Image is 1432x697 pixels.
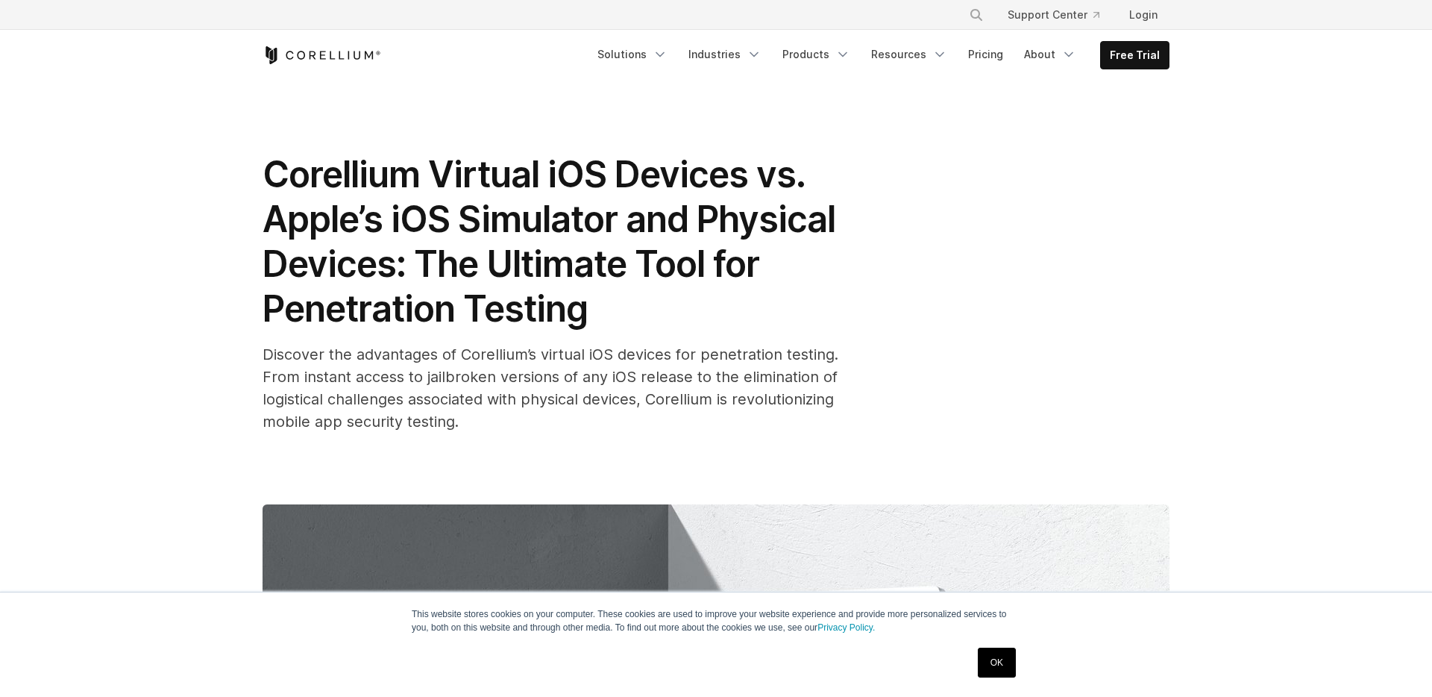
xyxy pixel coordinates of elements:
[1015,41,1085,68] a: About
[263,152,835,331] span: Corellium Virtual iOS Devices vs. Apple’s iOS Simulator and Physical Devices: The Ultimate Tool f...
[588,41,1169,69] div: Navigation Menu
[817,622,875,633] a: Privacy Policy.
[588,41,676,68] a: Solutions
[412,607,1020,634] p: This website stores cookies on your computer. These cookies are used to improve your website expe...
[951,1,1169,28] div: Navigation Menu
[959,41,1012,68] a: Pricing
[996,1,1111,28] a: Support Center
[862,41,956,68] a: Resources
[978,648,1016,678] a: OK
[773,41,859,68] a: Products
[263,346,838,431] span: Discover the advantages of Corellium’s virtual iOS devices for penetration testing. From instant ...
[1117,1,1169,28] a: Login
[963,1,990,28] button: Search
[679,41,770,68] a: Industries
[263,46,381,64] a: Corellium Home
[1101,42,1169,69] a: Free Trial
